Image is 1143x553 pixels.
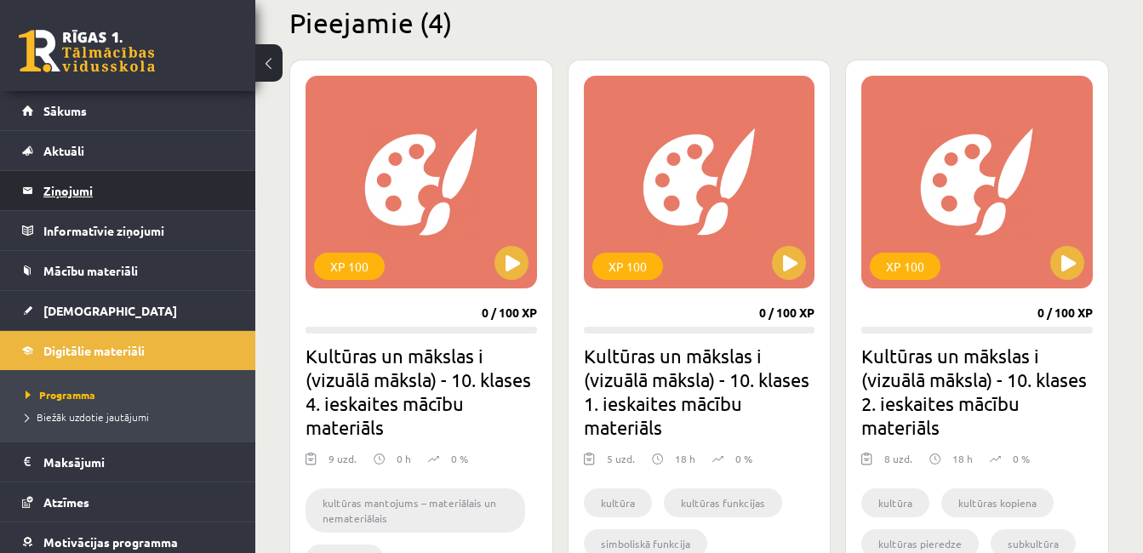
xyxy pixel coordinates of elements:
[329,451,357,476] div: 9 uzd.
[306,488,525,533] li: kultūras mantojums – materiālais un nemateriālais
[26,387,238,402] a: Programma
[607,451,635,476] div: 5 uzd.
[22,91,234,130] a: Sākums
[19,30,155,72] a: Rīgas 1. Tālmācības vidusskola
[306,344,537,439] h2: Kultūras un mākslas i (vizuālā māksla) - 10. klases 4. ieskaites mācību materiāls
[735,451,752,466] p: 0 %
[675,451,695,466] p: 18 h
[861,344,1093,439] h2: Kultūras un mākslas i (vizuālā māksla) - 10. klases 2. ieskaites mācību materiāls
[43,263,138,278] span: Mācību materiāli
[22,171,234,210] a: Ziņojumi
[289,6,1109,39] h2: Pieejamie (4)
[451,451,468,466] p: 0 %
[584,344,815,439] h2: Kultūras un mākslas i (vizuālā māksla) - 10. klases 1. ieskaites mācību materiāls
[43,494,89,510] span: Atzīmes
[22,482,234,522] a: Atzīmes
[43,103,87,118] span: Sākums
[22,131,234,170] a: Aktuāli
[43,442,234,482] legend: Maksājumi
[584,488,652,517] li: kultūra
[884,451,912,476] div: 8 uzd.
[43,211,234,250] legend: Informatīvie ziņojumi
[592,253,663,280] div: XP 100
[43,143,84,158] span: Aktuāli
[1013,451,1030,466] p: 0 %
[22,442,234,482] a: Maksājumi
[314,253,385,280] div: XP 100
[26,409,238,425] a: Biežāk uzdotie jautājumi
[397,451,411,466] p: 0 h
[26,410,149,424] span: Biežāk uzdotie jautājumi
[22,331,234,370] a: Digitālie materiāli
[43,171,234,210] legend: Ziņojumi
[941,488,1054,517] li: kultūras kopiena
[43,303,177,318] span: [DEMOGRAPHIC_DATA]
[22,291,234,330] a: [DEMOGRAPHIC_DATA]
[22,251,234,290] a: Mācību materiāli
[43,534,178,550] span: Motivācijas programma
[664,488,782,517] li: kultūras funkcijas
[26,388,95,402] span: Programma
[870,253,940,280] div: XP 100
[861,488,929,517] li: kultūra
[22,211,234,250] a: Informatīvie ziņojumi
[43,343,145,358] span: Digitālie materiāli
[952,451,973,466] p: 18 h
